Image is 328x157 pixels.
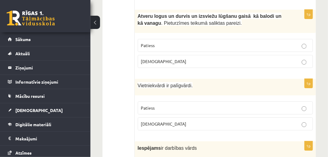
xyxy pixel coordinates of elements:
a: Maksājumi [8,132,83,146]
span: Iespējams [138,146,161,151]
span: [DEMOGRAPHIC_DATA] [141,121,187,127]
a: Aktuāli [8,46,83,60]
p: 1p [304,9,313,19]
span: Vietniekvārdi ir palīgvārdi. [138,83,193,88]
input: Patiess [302,106,307,111]
input: Patiess [302,44,307,49]
span: Mācību resursi [15,93,45,99]
span: Sākums [15,37,31,42]
legend: Ziņojumi [15,61,83,75]
input: [DEMOGRAPHIC_DATA] [302,122,307,127]
a: Ziņojumi [8,61,83,75]
span: Atzīmes [15,150,32,155]
input: [DEMOGRAPHIC_DATA] [302,60,307,65]
span: Patiess [141,43,155,48]
a: Informatīvie ziņojumi [8,75,83,89]
legend: Maksājumi [15,132,83,146]
a: Mācību resursi [8,89,83,103]
span: [DEMOGRAPHIC_DATA] [15,107,63,113]
span: ir darbības vārds [161,146,197,151]
span: [DEMOGRAPHIC_DATA] [141,59,187,64]
p: 1p [304,78,313,88]
span: Atveru logus un durvis un izsviežu lūgšanu gaisā kā balodi un kā vanagu [138,14,282,26]
p: 1p [304,141,313,151]
a: [DEMOGRAPHIC_DATA] [8,103,83,117]
a: Digitālie materiāli [8,117,83,131]
a: Sākums [8,32,83,46]
span: Aktuāli [15,51,30,56]
legend: Informatīvie ziņojumi [15,75,83,89]
span: Digitālie materiāli [15,122,51,127]
span: Patiess [141,105,155,111]
a: Rīgas 1. Tālmācības vidusskola [7,11,55,26]
span: . Pieturzīmes teikumā saliktas pareizi. [161,21,242,26]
